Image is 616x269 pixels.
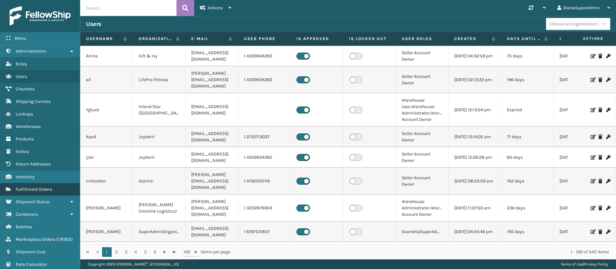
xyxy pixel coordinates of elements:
span: Return Addresses [16,161,51,167]
span: Roles [16,61,27,67]
td: 1 4059934260 [238,46,291,66]
td: [DATE] 10:14:05 am [449,127,501,147]
label: Organization [139,36,173,42]
td: Seller Account Owner [396,127,449,147]
i: Delete [598,108,602,112]
td: Seller Account Owner [396,46,449,66]
td: 162 days [501,168,554,195]
span: Marketplace Orders [16,237,55,242]
td: Seller Account Owner [396,168,449,195]
td: [DATE] 12:34:17 pm [554,195,606,222]
i: Delete [598,230,602,234]
td: [EMAIL_ADDRESS][DOMAIN_NAME] [185,127,238,147]
label: Days until password expires [507,36,541,42]
a: Go to the last page [169,247,179,257]
td: [EMAIL_ADDRESS][DOMAIN_NAME] [185,147,238,168]
td: [DATE] 11:07:03 am [449,195,501,222]
i: Change Password [606,206,610,210]
i: Delete [598,179,602,183]
label: E-mail [191,36,226,42]
td: 196 days [501,66,554,93]
td: loft & Ivy [133,46,185,66]
td: Ygluck [80,93,133,127]
td: [DATE] 12:21:44 pm [554,242,606,263]
td: [EMAIL_ADDRESS][DOMAIN_NAME] [185,93,238,127]
i: Change Password [606,155,610,160]
a: Terms of Use [561,262,583,266]
span: Warehouses [16,124,41,129]
span: ( 116305 ) [56,237,73,242]
td: [PERSON_NAME][EMAIL_ADDRESS][DOMAIN_NAME] [185,66,238,93]
td: Atamin [133,168,185,195]
td: [PERSON_NAME][EMAIL_ADDRESS][DOMAIN_NAME] [185,168,238,195]
td: [DATE] 03:10:30 pm [554,168,606,195]
td: [DATE] 12:51:04 pm [449,242,501,263]
span: Shipping Carriers [16,99,51,104]
label: Username [86,36,120,42]
i: Delete [598,155,602,160]
td: Asad [80,127,133,147]
div: | [561,259,608,269]
i: Change Password [606,108,610,112]
i: Edit [591,108,595,112]
td: [DATE] 07:12:54 pm [554,93,606,127]
a: 2 [112,247,121,257]
a: Go to the next page [160,247,169,257]
td: 1 2133713037 [238,127,291,147]
td: 195 days [501,222,554,242]
td: [DATE] 07:03:44 pm [554,147,606,168]
a: 5 [141,247,150,257]
span: Inventory [16,174,35,180]
td: [EMAIL_ADDRESS][DOMAIN_NAME] [185,222,238,242]
a: 6 [150,247,160,257]
i: Change Password [606,78,610,82]
i: Delete [598,54,602,58]
td: 1 7325519129 [238,242,291,263]
td: [DATE] 02:13:33 pm [449,66,501,93]
span: Shipment Status [16,199,49,205]
span: Sellers [16,149,29,154]
td: mikechen [80,168,133,195]
span: Lookups [16,111,33,117]
td: 1 4156120749 [238,168,291,195]
i: Edit [591,155,595,160]
td: Warehouse User,Warehouse Administrator,Warehouse Account Owner [396,93,449,127]
span: Rate Calculator [16,262,47,267]
td: [EMAIL_ADDRESS][DOMAIN_NAME] [185,242,238,263]
td: SuperAdminOrganization [133,222,185,242]
label: Last Seen [560,36,594,42]
td: [PERSON_NAME] [80,195,133,222]
td: [DATE] 08:35:13 am [554,46,606,66]
td: [PERSON_NAME] (Ironlink Logistics) [133,195,185,222]
td: 1 6197531857 [238,222,291,242]
td: [DATE] 04:32:59 pm [449,46,501,66]
span: Channels [16,86,35,92]
i: Edit [591,135,595,139]
i: Edit [591,54,595,58]
td: ali [80,66,133,93]
span: items per page [184,247,230,257]
a: 1 [102,247,112,257]
td: [PERSON_NAME] Brands [133,242,185,263]
i: Delete [598,206,602,210]
i: Change Password [606,135,610,139]
a: 3 [121,247,131,257]
span: Products [16,136,34,142]
td: Amna [80,46,133,66]
label: User phone [244,36,285,42]
td: [DATE] 12:26:28 pm [449,147,501,168]
i: Delete [598,78,602,82]
span: Batches [16,224,32,230]
td: Seller Account Owner [396,66,449,93]
img: logo [10,6,71,26]
td: [PERSON_NAME] [80,222,133,242]
i: Change Password [606,54,610,58]
div: 1 - 100 of 542 items [239,249,609,255]
td: 1 3232876943 [238,195,291,222]
td: Joyberri [133,147,185,168]
i: Edit [591,179,595,183]
h3: Users [86,20,101,28]
i: Edit [591,206,595,210]
td: [DATE] 04:24:46 pm [449,222,501,242]
span: Administration [16,48,46,54]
